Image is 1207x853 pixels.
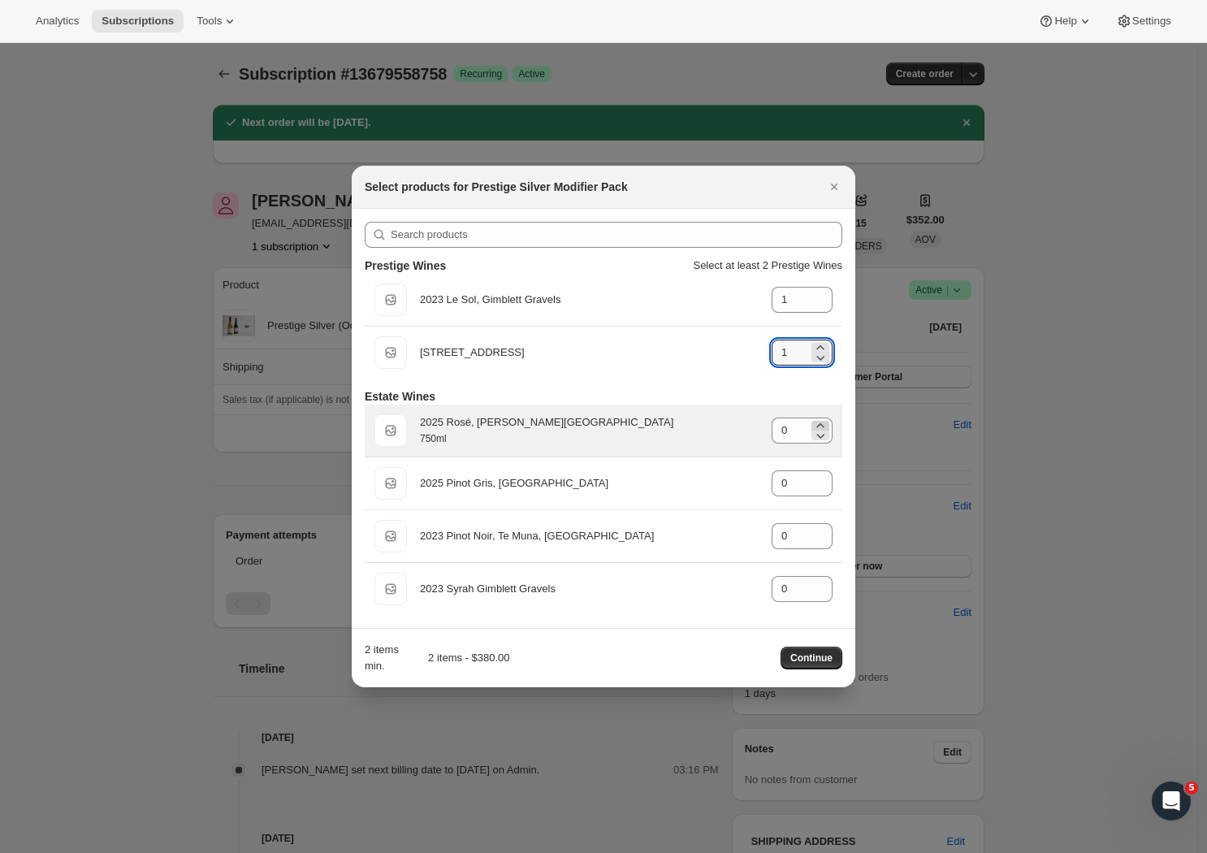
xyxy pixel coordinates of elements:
span: Subscriptions [102,15,174,28]
iframe: Intercom live chat [1152,782,1191,821]
div: 2023 Syrah Gimblett Gravels [420,581,759,597]
button: Help [1028,10,1102,32]
button: Settings [1106,10,1181,32]
span: Continue [790,652,833,665]
h2: Select products for Prestige Silver Modifier Pack [365,179,628,195]
div: 2023 Le Sol, Gimblett Gravels [420,292,759,308]
div: 2023 Pinot Noir, Te Muna, [GEOGRAPHIC_DATA] [420,528,759,544]
div: [STREET_ADDRESS] [420,344,759,361]
span: Settings [1132,15,1171,28]
p: Select at least 2 Prestige Wines [693,258,842,274]
div: 2025 Pinot Gris, [GEOGRAPHIC_DATA] [420,475,759,491]
span: Analytics [36,15,79,28]
div: 2 items min. [365,642,404,674]
button: Close [823,175,846,198]
small: 750ml [420,433,447,444]
span: Tools [197,15,222,28]
span: 5 [1185,782,1198,795]
h3: Estate Wines [365,388,435,405]
input: Search products [391,222,842,248]
button: Continue [781,647,842,669]
button: Tools [187,10,248,32]
span: Help [1054,15,1076,28]
h3: Prestige Wines [365,258,446,274]
button: Analytics [26,10,89,32]
div: 2 items - $380.00 [410,650,509,666]
button: Subscriptions [92,10,184,32]
div: 2025 Rosé, [PERSON_NAME][GEOGRAPHIC_DATA] [420,414,759,431]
